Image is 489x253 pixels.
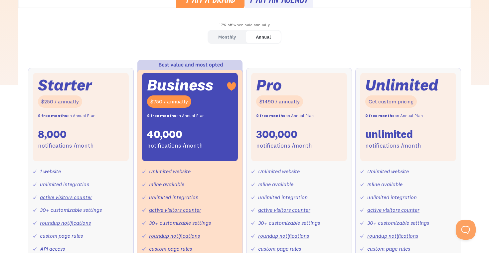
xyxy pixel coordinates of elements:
div: custom page rules [40,231,83,241]
div: Unlimited website [149,167,191,176]
div: 30+ customizable settings [40,205,102,215]
div: $1490 / annually [256,95,303,108]
div: 30+ customizable settings [149,218,211,228]
div: 17% off when paid annually [18,20,471,30]
div: notifications /month [365,141,421,151]
div: Monthly [218,32,236,42]
div: Starter [38,78,92,92]
div: 30+ customizable settings [258,218,320,228]
strong: 2 free months [365,113,395,118]
a: roundup notifications [40,219,91,226]
div: 8,000 [38,127,67,141]
iframe: Toggle Customer Support [456,220,476,240]
div: 300,000 [256,127,297,141]
div: notifications /month [147,141,203,151]
div: unlimited integration [40,180,89,189]
div: 40,000 [147,127,182,141]
div: unlimited integration [149,192,199,202]
div: Unlimited website [367,167,409,176]
a: active visitors counter [367,206,419,213]
div: $750 / annually [147,95,191,108]
a: roundup notifications [149,232,200,239]
div: on Annual Plan [38,111,95,121]
div: 30+ customizable settings [367,218,429,228]
div: unlimited [365,127,413,141]
div: notifications /month [256,141,312,151]
div: unlimited integration [258,192,308,202]
div: Inline available [367,180,403,189]
div: on Annual Plan [147,111,205,121]
div: notifications /month [38,141,94,151]
div: 1 website [40,167,61,176]
a: active visitors counter [258,206,310,213]
a: roundup notifications [258,232,309,239]
div: Inline available [258,180,293,189]
a: roundup notifications [367,232,418,239]
div: Pro [256,78,282,92]
a: active visitors counter [149,206,201,213]
strong: 2 free months [38,113,67,118]
strong: 2 free months [256,113,285,118]
div: on Annual Plan [365,111,423,121]
div: $250 / annually [38,95,82,108]
div: unlimited integration [367,192,417,202]
div: Inline available [149,180,184,189]
div: Get custom pricing [365,95,417,108]
div: Business [147,78,213,92]
strong: 2 free months [147,113,176,118]
div: Annual [256,32,271,42]
div: on Annual Plan [256,111,314,121]
a: active visitors counter [40,194,92,200]
div: Unlimited website [258,167,300,176]
div: Unlimited [365,78,438,92]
